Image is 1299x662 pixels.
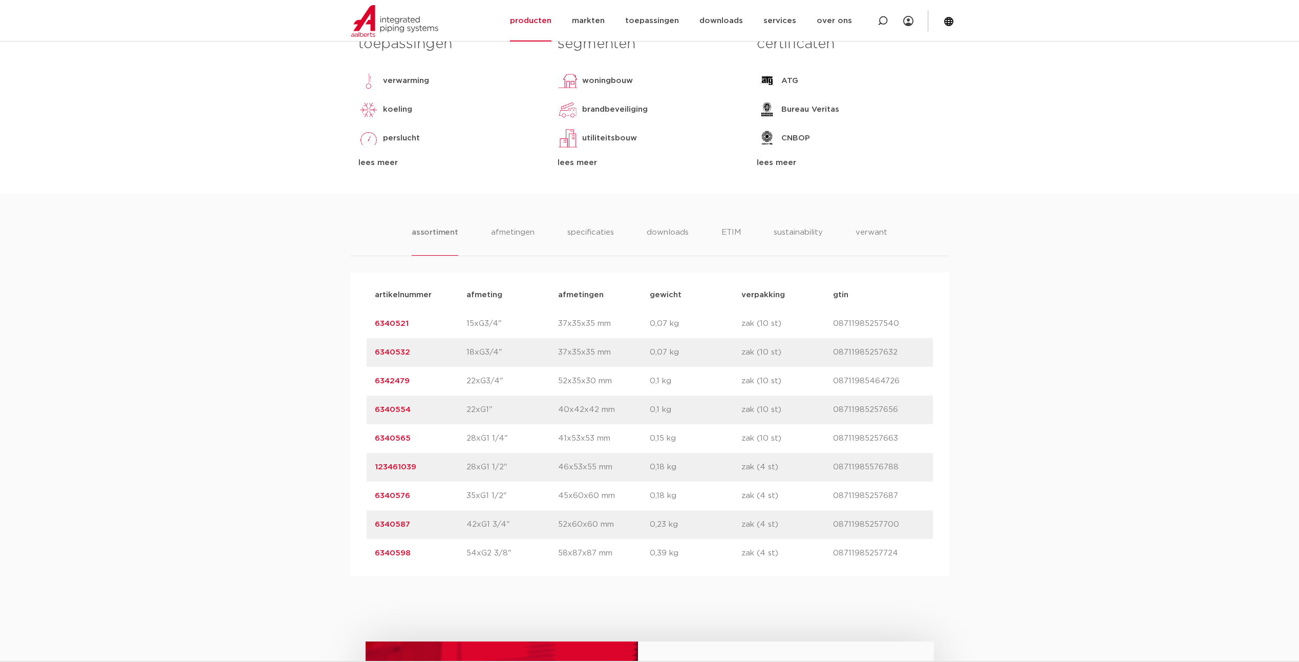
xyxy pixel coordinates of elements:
[721,226,741,256] li: ETIM
[781,132,810,144] p: CNBOP
[383,75,429,87] p: verwarming
[466,547,558,560] p: 54xG2 3/8"
[650,461,741,473] p: 0,18 kg
[383,132,420,144] p: perslucht
[833,404,925,416] p: 08711985257656
[757,34,941,54] h3: certificaten
[757,157,941,169] div: lees meer
[781,75,798,87] p: ATG
[558,318,650,330] p: 37x35x35 mm
[558,289,650,301] p: afmetingen
[741,375,833,387] p: zak (10 st)
[856,226,887,256] li: verwant
[375,406,411,413] a: 6340554
[650,375,741,387] p: 0,1 kg
[558,157,741,169] div: lees meer
[650,490,741,502] p: 0,18 kg
[650,547,741,560] p: 0,39 kg
[358,157,542,169] div: lees meer
[650,432,741,445] p: 0,15 kg
[582,132,637,144] p: utiliteitsbouw
[375,435,411,442] a: 6340565
[558,128,578,149] img: utiliteitsbouw
[833,547,925,560] p: 08711985257724
[558,432,650,445] p: 41x53x53 mm
[466,318,558,330] p: 15xG3/4"
[741,318,833,330] p: zak (10 st)
[412,226,458,256] li: assortiment
[833,375,925,387] p: 08711985464726
[741,289,833,301] p: verpakking
[650,404,741,416] p: 0,1 kg
[558,71,578,91] img: woningbouw
[647,226,689,256] li: downloads
[650,289,741,301] p: gewicht
[375,463,416,471] a: 123461039
[466,404,558,416] p: 22xG1"
[358,99,379,120] img: koeling
[466,375,558,387] p: 22xG3/4"
[741,346,833,359] p: zak (10 st)
[466,461,558,473] p: 28xG1 1/2"
[375,549,411,557] a: 6340598
[757,71,777,91] img: ATG
[466,490,558,502] p: 35xG1 1/2"
[375,289,466,301] p: artikelnummer
[741,547,833,560] p: zak (4 st)
[757,128,777,149] img: CNBOP
[358,128,379,149] img: perslucht
[781,104,839,116] p: Bureau Veritas
[491,226,535,256] li: afmetingen
[833,346,925,359] p: 08711985257632
[358,71,379,91] img: verwarming
[833,519,925,531] p: 08711985257700
[741,432,833,445] p: zak (10 st)
[383,104,412,116] p: koeling
[650,519,741,531] p: 0,23 kg
[466,432,558,445] p: 28xG1 1/4"
[558,404,650,416] p: 40x42x42 mm
[567,226,614,256] li: specificaties
[375,320,409,327] a: 6340521
[833,490,925,502] p: 08711985257687
[558,99,578,120] img: brandbeveiliging
[558,461,650,473] p: 46x53x55 mm
[774,226,823,256] li: sustainability
[741,519,833,531] p: zak (4 st)
[741,490,833,502] p: zak (4 st)
[833,318,925,330] p: 08711985257540
[833,461,925,473] p: 08711985576788
[558,375,650,387] p: 52x35x30 mm
[650,346,741,359] p: 0,07 kg
[466,289,558,301] p: afmeting
[582,75,633,87] p: woningbouw
[582,104,648,116] p: brandbeveiliging
[358,34,542,54] h3: toepassingen
[741,461,833,473] p: zak (4 st)
[375,521,410,528] a: 6340587
[466,519,558,531] p: 42xG1 3/4"
[757,99,777,120] img: Bureau Veritas
[650,318,741,330] p: 0,07 kg
[741,404,833,416] p: zak (10 st)
[558,547,650,560] p: 58x87x87 mm
[558,490,650,502] p: 45x60x60 mm
[466,346,558,359] p: 18xG3/4"
[558,519,650,531] p: 52x60x60 mm
[833,432,925,445] p: 08711985257663
[833,289,925,301] p: gtin
[375,377,410,385] a: 6342479
[375,492,410,500] a: 6340576
[558,34,741,54] h3: segmenten
[375,348,410,356] a: 6340532
[558,346,650,359] p: 37x35x35 mm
